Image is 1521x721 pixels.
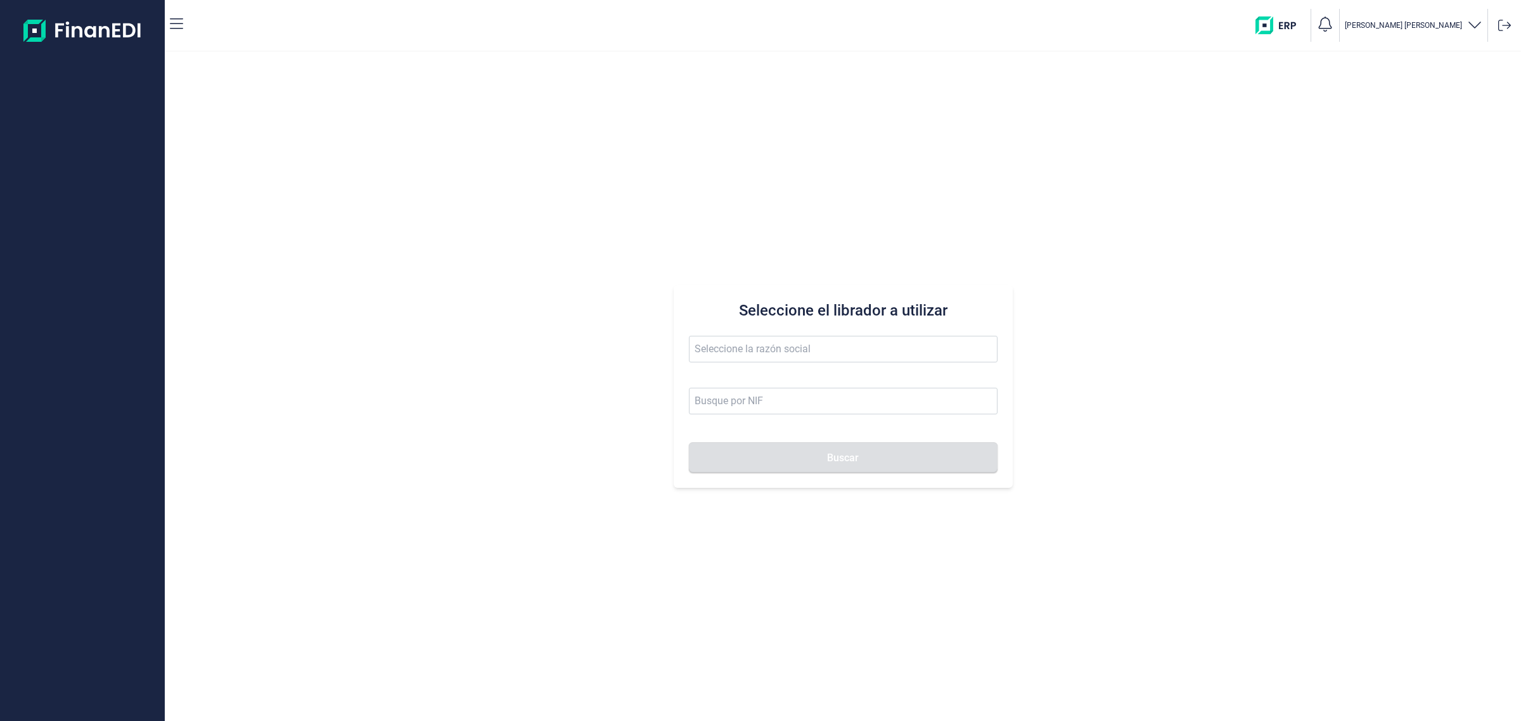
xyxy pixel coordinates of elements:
[689,300,998,321] h3: Seleccione el librador a utilizar
[689,442,998,473] button: Buscar
[1255,16,1306,34] img: erp
[827,453,859,463] span: Buscar
[1345,16,1482,35] button: [PERSON_NAME] [PERSON_NAME]
[1345,20,1462,30] p: [PERSON_NAME] [PERSON_NAME]
[23,10,142,51] img: Logo de aplicación
[689,336,998,362] input: Seleccione la razón social
[689,388,998,414] input: Busque por NIF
